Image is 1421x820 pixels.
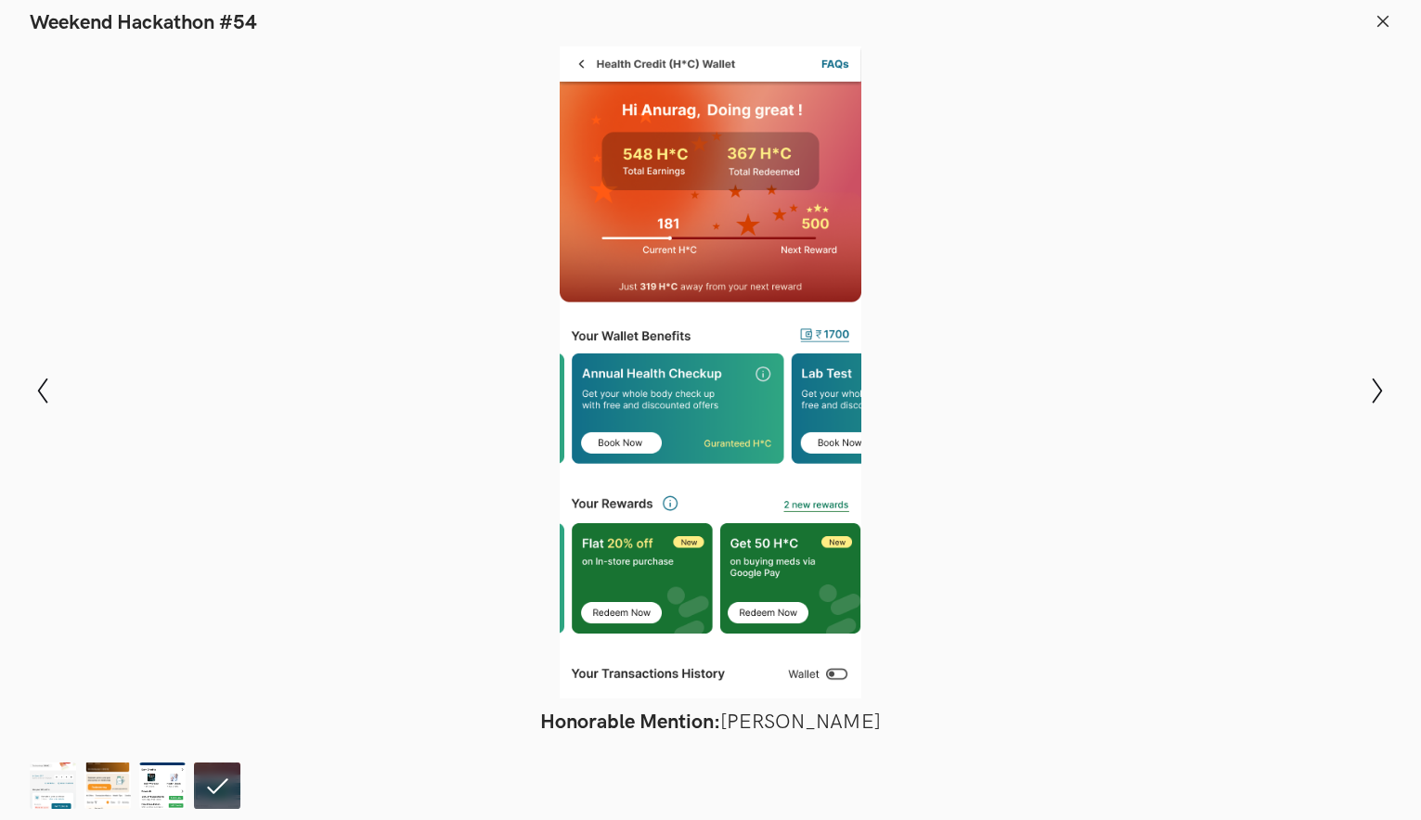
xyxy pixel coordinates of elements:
img: _Final.png [30,762,76,809]
figcaption: [PERSON_NAME] [154,710,1268,735]
img: credit_screen4.png [84,762,131,809]
img: Samiksha_Fulara_Apollo_247.png [139,762,186,809]
strong: Honorable Mention: [540,710,720,735]
h1: Weekend Hackathon #54 [30,11,257,35]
